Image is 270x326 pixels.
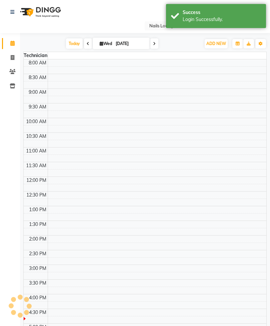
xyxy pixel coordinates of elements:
span: Today [66,38,83,49]
div: 8:00 AM [27,59,48,66]
div: 9:30 AM [27,103,48,110]
div: 3:30 PM [28,280,48,287]
div: 10:00 AM [25,118,48,125]
div: 11:00 AM [25,147,48,154]
div: Login Successfully. [183,16,261,23]
span: ADD NEW [206,41,226,46]
div: 3:00 PM [28,265,48,272]
div: 1:30 PM [28,221,48,228]
input: 2025-09-03 [114,39,147,49]
div: 2:30 PM [28,250,48,257]
button: ADD NEW [205,39,228,48]
span: Wed [98,41,114,46]
div: Technician [24,52,48,59]
div: 4:00 PM [28,294,48,301]
div: 12:00 PM [25,177,48,184]
div: 1:00 PM [28,206,48,213]
div: Success [183,9,261,16]
div: 2:00 PM [28,236,48,243]
div: 12:30 PM [25,192,48,199]
div: 10:30 AM [25,133,48,140]
div: 8:30 AM [27,74,48,81]
div: 4:30 PM [28,309,48,316]
div: 11:30 AM [25,162,48,169]
img: logo [17,3,63,21]
div: 9:00 AM [27,89,48,96]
